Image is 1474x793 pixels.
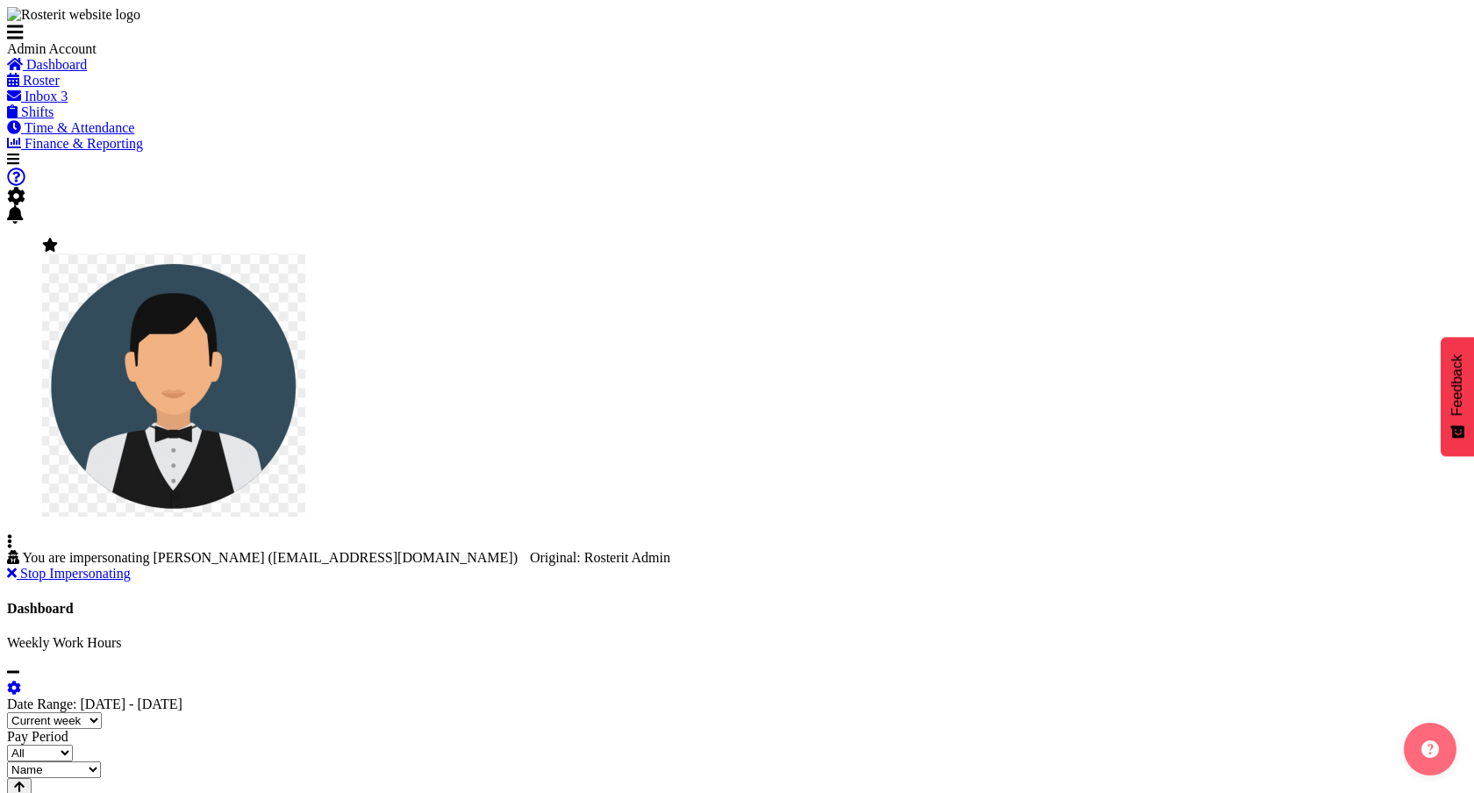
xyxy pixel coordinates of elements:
span: Inbox [25,89,57,104]
span: Roster [23,73,60,88]
label: Date Range: [DATE] - [DATE] [7,697,182,711]
img: wu-kevin5aaed71ed01d5805973613cd15694a89.png [42,254,305,517]
div: Admin Account [7,41,270,57]
span: 3 [61,89,68,104]
a: Roster [7,73,60,88]
a: Shifts [7,104,54,119]
span: Time & Attendance [25,120,135,135]
span: Feedback [1449,354,1465,416]
img: help-xxl-2.png [1421,740,1439,758]
a: minimize [7,665,19,680]
a: settings [7,681,21,696]
p: Weekly Work Hours [7,635,1467,651]
a: Finance & Reporting [7,136,143,151]
span: Shifts [21,104,54,119]
img: Rosterit website logo [7,7,140,23]
span: Stop Impersonating [20,566,131,581]
a: Time & Attendance [7,120,134,135]
span: Original: Rosterit Admin [530,550,670,565]
span: Finance & Reporting [25,136,143,151]
button: Feedback - Show survey [1441,337,1474,456]
a: Dashboard [7,57,87,72]
span: You are impersonating [PERSON_NAME] ([EMAIL_ADDRESS][DOMAIN_NAME]) [22,550,518,565]
a: Stop Impersonating [7,566,131,581]
span: Dashboard [26,57,87,72]
a: Inbox 3 [7,89,68,104]
label: Pay Period [7,729,68,744]
h4: Dashboard [7,601,1467,617]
